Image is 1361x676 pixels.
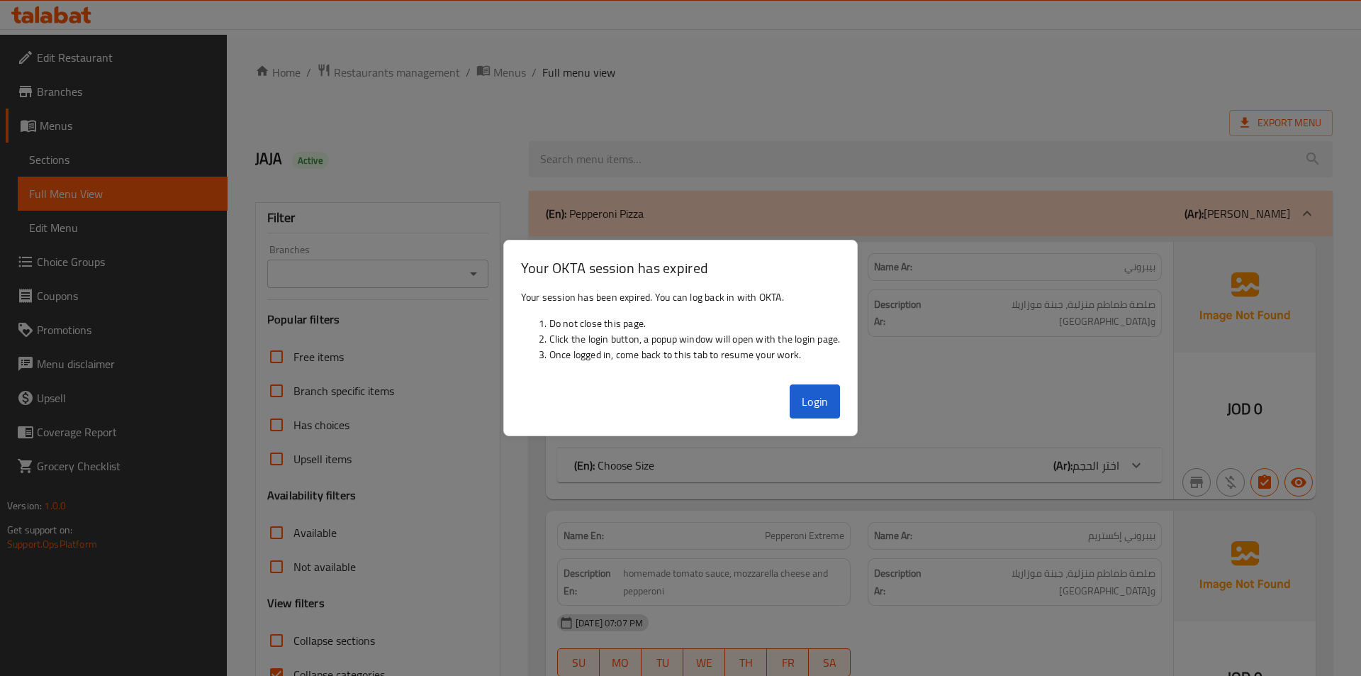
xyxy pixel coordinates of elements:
[549,316,841,331] li: Do not close this page.
[549,347,841,362] li: Once logged in, come back to this tab to resume your work.
[521,257,841,278] h3: Your OKTA session has expired
[504,284,858,379] div: Your session has been expired. You can log back in with OKTA.
[790,384,841,419] button: Login
[549,331,841,347] li: Click the login button, a popup window will open with the login page.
